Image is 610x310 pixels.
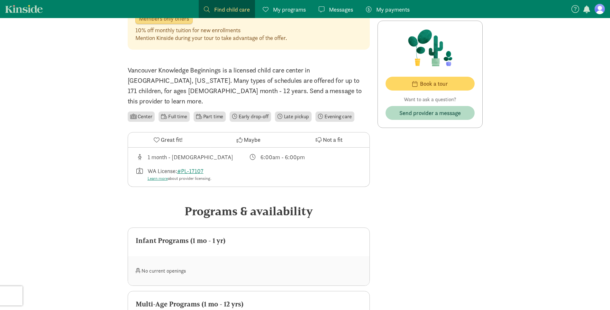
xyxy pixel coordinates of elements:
li: Center [128,111,155,122]
div: about provider licensing. [148,175,211,182]
div: WA License: [148,167,211,182]
div: No current openings [136,264,249,278]
div: 6:00am - 6:00pm [260,153,305,161]
li: Evening care [315,111,354,122]
button: Book a tour [386,77,475,91]
span: Great fit! [161,135,183,144]
span: Messages [329,5,353,14]
div: Programs & availability [128,202,370,220]
div: Multi-Age Programs (1 mo - 12 yrs) [136,299,362,309]
div: Mention Kinside during your tour to take advantage of the offer. [135,34,287,42]
li: Late pickup [275,111,312,122]
span: Book a tour [420,79,448,88]
button: Not a fit [289,132,369,147]
div: Class schedule [249,153,362,161]
li: Part time [194,111,226,122]
div: License number [136,167,249,182]
div: Infant Programs (1 mo - 1 yr) [136,236,362,246]
span: Members only offers [139,16,189,22]
li: Full time [159,111,189,122]
p: Vancouver Knowledge Beginnings is a licensed child care center in [GEOGRAPHIC_DATA], [US_STATE]. ... [128,65,370,106]
a: Learn more [148,176,168,181]
span: Maybe [244,135,260,144]
div: 10% off monthly tuition for new enrollments [135,26,287,34]
p: Want to ask a question? [386,96,475,103]
div: 1 month - [DEMOGRAPHIC_DATA] [148,153,233,161]
button: Great fit! [128,132,208,147]
button: Maybe [208,132,289,147]
div: Age range for children that this provider cares for [136,153,249,161]
span: Send provider a message [399,109,461,117]
button: Send provider a message [386,106,475,120]
span: My programs [273,5,306,14]
span: Not a fit [323,135,342,144]
span: Find child care [214,5,250,14]
a: Kinside [5,5,43,13]
span: My payments [376,5,410,14]
li: Early drop-off [230,111,271,122]
a: #PL-17107 [177,167,204,175]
